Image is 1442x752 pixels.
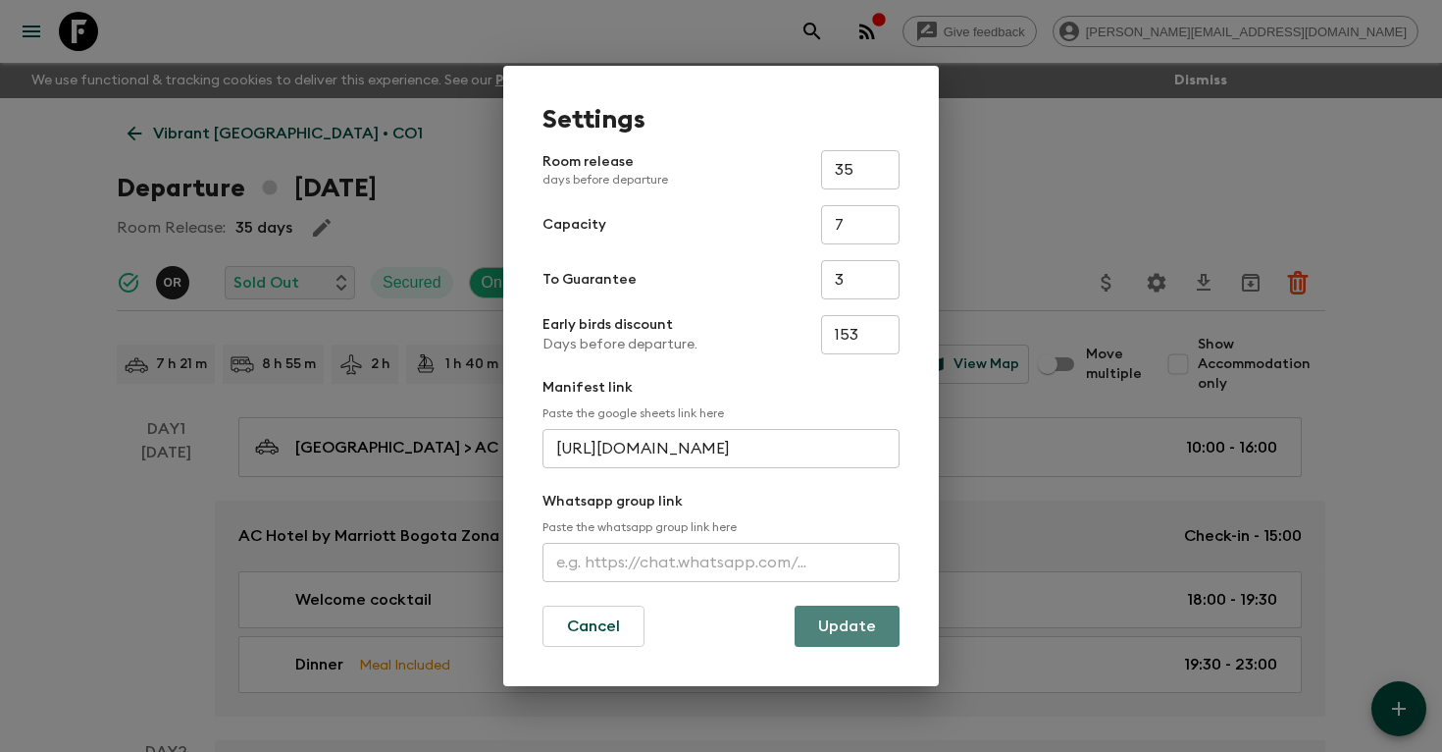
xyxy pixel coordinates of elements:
p: Early birds discount [542,315,697,335]
p: To Guarantee [542,270,637,290]
p: Days before departure. [542,335,697,354]
button: Cancel [542,606,644,647]
h1: Settings [542,105,900,134]
button: Update [795,606,900,647]
p: Manifest link [542,378,900,398]
input: e.g. 14 [821,205,900,244]
p: Capacity [542,215,606,235]
p: Room release [542,152,668,188]
p: Paste the google sheets link here [542,405,900,421]
input: e.g. https://docs.google.com/spreadsheets/d/1P7Zz9v8J0vXy1Q/edit#gid=0 [542,429,900,468]
input: e.g. 180 [821,315,900,354]
input: e.g. 30 [821,150,900,189]
input: e.g. 4 [821,260,900,299]
input: e.g. https://chat.whatsapp.com/... [542,543,900,582]
p: Whatsapp group link [542,492,900,511]
p: Paste the whatsapp group link here [542,519,900,535]
p: days before departure [542,172,668,188]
